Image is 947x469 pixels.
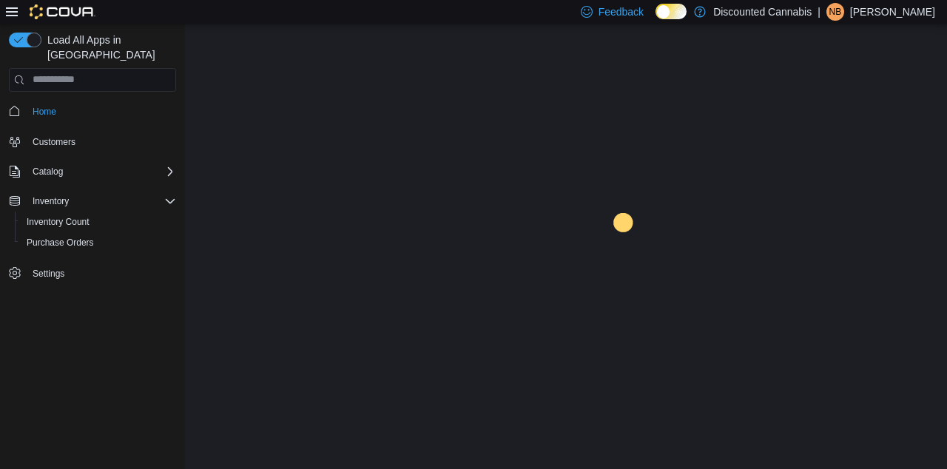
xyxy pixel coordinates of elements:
[3,131,182,152] button: Customers
[21,234,100,252] a: Purchase Orders
[3,161,182,182] button: Catalog
[21,234,176,252] span: Purchase Orders
[33,136,75,148] span: Customers
[21,213,95,231] a: Inventory Count
[826,3,844,21] div: Nefertiti Butler
[3,262,182,283] button: Settings
[599,4,644,19] span: Feedback
[3,191,182,212] button: Inventory
[27,192,176,210] span: Inventory
[27,237,94,249] span: Purchase Orders
[27,163,176,180] span: Catalog
[3,101,182,122] button: Home
[33,268,64,280] span: Settings
[818,3,820,21] p: |
[27,133,81,151] a: Customers
[41,33,176,62] span: Load All Apps in [GEOGRAPHIC_DATA]
[33,106,56,118] span: Home
[30,4,95,19] img: Cova
[713,3,812,21] p: Discounted Cannabis
[9,95,176,323] nav: Complex example
[27,103,62,121] a: Home
[15,212,182,232] button: Inventory Count
[15,232,182,253] button: Purchase Orders
[27,192,75,210] button: Inventory
[27,216,90,228] span: Inventory Count
[27,132,176,151] span: Customers
[27,263,176,282] span: Settings
[27,102,176,121] span: Home
[27,265,70,283] a: Settings
[21,213,176,231] span: Inventory Count
[33,195,69,207] span: Inventory
[850,3,935,21] p: [PERSON_NAME]
[829,3,842,21] span: NB
[656,4,687,19] input: Dark Mode
[27,163,69,180] button: Catalog
[566,202,677,313] img: cova-loader
[33,166,63,178] span: Catalog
